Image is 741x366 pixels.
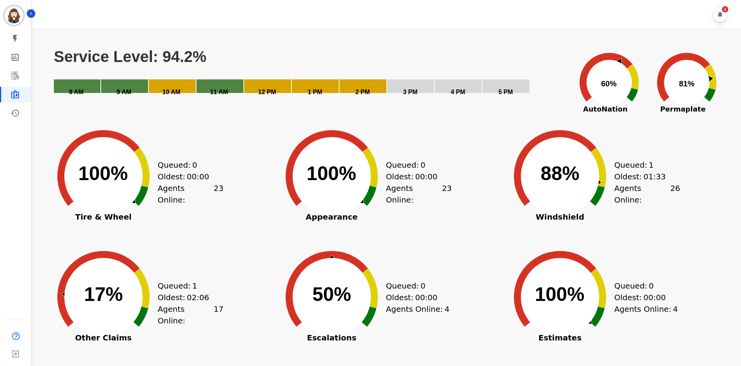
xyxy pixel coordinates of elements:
text: 10 AM [162,89,181,95]
span: 0 [420,159,426,171]
text: 5 PM [498,89,513,95]
text: 2 PM [355,89,370,95]
div: Queued: [158,159,216,171]
span: 01:33 [643,171,666,182]
span: 00:00 [415,171,438,182]
text: 100% [307,163,356,184]
text: 1 PM [308,89,322,95]
div: Oldest: [386,292,444,303]
text: 3 PM [403,89,417,95]
span: Escalations [274,334,390,342]
text: 100% [78,163,128,184]
div: Queued: [386,159,444,171]
span: 1 [192,280,197,292]
span: 00:00 [187,171,209,182]
text: 9 AM [117,89,131,95]
text: 100% [535,284,584,305]
text: 12 PM [258,89,276,95]
span: Estimates [502,334,618,342]
div: Queued: [614,280,672,292]
span: 17 [214,303,223,326]
div: Agents Online: [158,303,224,326]
span: Tire & Wheel [45,213,162,221]
div: Agents Online: [386,303,452,315]
div: Oldest: [614,292,672,303]
text: Service Level: 94.2% [54,48,207,65]
span: Permaplate [648,104,718,114]
div: Oldest: [158,171,216,182]
span: 1 [649,159,654,171]
div: 2 [722,6,728,12]
span: 26 [670,182,680,206]
span: AutoNation [570,104,640,114]
span: 4 [673,303,678,315]
span: 00:00 [643,292,666,303]
div: Oldest: [386,171,444,182]
span: 4 [445,303,450,315]
text: 8 AM [69,89,84,95]
div: Oldest: [158,292,216,303]
span: 23 [214,182,223,206]
span: Appearance [274,213,390,221]
div: Oldest: [614,171,672,182]
div: Agents Online: [614,182,680,206]
span: 0 [420,280,426,292]
span: 0 [649,280,654,292]
img: Bordered avatar [5,6,23,25]
span: 23 [442,182,451,206]
span: 0 [192,159,197,171]
span: Windshield [502,213,618,221]
svg: Service Level: 94.2% [53,48,569,106]
text: 17% [84,284,123,305]
div: Queued: [158,280,216,292]
text: 60% [601,79,617,88]
text: 81% [679,79,694,88]
span: 00:00 [415,292,438,303]
div: Agents Online: [386,182,452,206]
div: Queued: [614,159,672,171]
text: 11 AM [210,89,228,95]
span: Other Claims [45,334,162,342]
text: 50% [312,284,351,305]
div: Agents Online: [158,182,224,206]
text: 88% [541,163,579,184]
text: 4 PM [451,89,465,95]
div: Agents Online: [614,303,680,315]
span: 02:06 [187,292,209,303]
div: Queued: [386,280,444,292]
